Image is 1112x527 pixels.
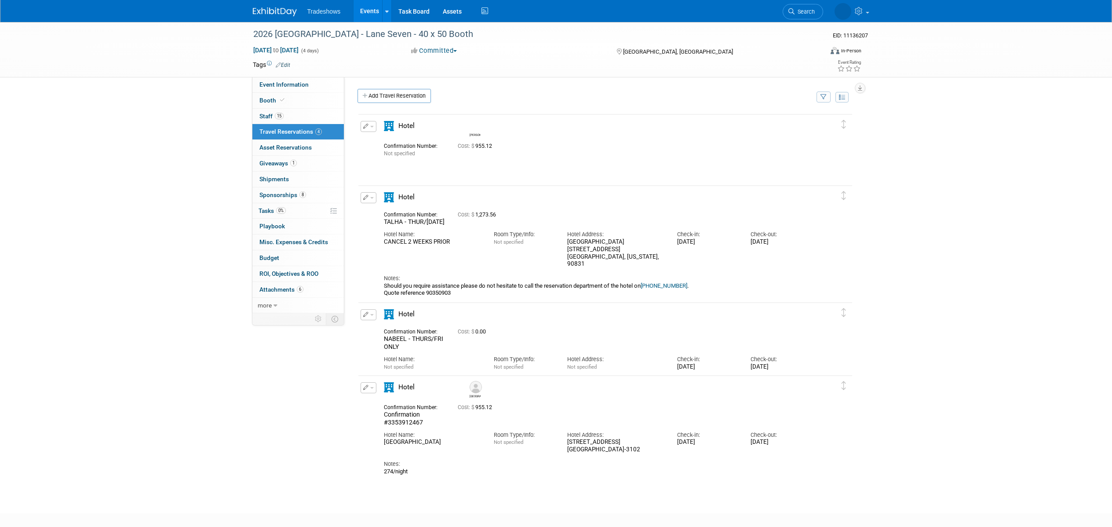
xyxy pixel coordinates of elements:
[458,329,489,335] span: 0.00
[384,231,481,238] div: Hotel Name:
[677,363,737,371] div: [DATE]
[258,302,272,309] span: more
[783,4,823,19] a: Search
[357,89,431,103] a: Add Travel Reservation
[494,431,554,439] div: Room Type/Info:
[398,193,415,201] span: Hotel
[567,231,664,238] div: Hotel Address:
[751,238,811,246] div: [DATE]
[252,250,344,266] a: Budget
[835,3,851,20] img: Linda Yilmazian
[252,266,344,282] a: ROI, Objectives & ROO
[259,81,309,88] span: Event Information
[641,282,687,289] a: [PHONE_NUMBER]
[259,286,303,293] span: Attachments
[408,46,460,55] button: Committed
[259,128,322,135] span: Travel Reservations
[384,382,394,392] i: Hotel
[252,234,344,250] a: Misc. Expenses & Credits
[259,191,306,198] span: Sponsorships
[384,326,445,335] div: Confirmation Number:
[275,113,284,119] span: 15
[751,431,811,439] div: Check-out:
[831,47,839,54] img: Format-Inperson.png
[384,218,445,225] span: TALHA - THUR/[DATE]
[280,98,284,102] i: Booth reservation complete
[299,191,306,198] span: 8
[384,411,423,426] span: Confirmation #3353912467
[677,238,737,246] div: [DATE]
[253,46,299,54] span: [DATE] [DATE]
[677,431,737,439] div: Check-in:
[384,309,394,319] i: Hotel
[841,48,861,54] div: In-Person
[751,231,811,238] div: Check-out:
[384,439,481,446] div: [GEOGRAPHIC_DATA]
[795,8,815,15] span: Search
[259,270,318,277] span: ROI, Objectives & ROO
[384,121,394,131] i: Hotel
[384,209,445,218] div: Confirmation Number:
[677,439,737,446] div: [DATE]
[252,140,344,155] a: Asset Reservations
[842,120,846,129] i: Click and drag to move item
[259,113,284,120] span: Staff
[398,122,415,130] span: Hotel
[384,238,481,246] div: CANCEL 2 WEEKS PRIOR
[307,8,341,15] span: Tradeshows
[494,231,554,238] div: Room Type/Info:
[567,364,597,370] span: Not specified
[494,439,523,445] span: Not specified
[253,7,297,16] img: ExhibitDay
[677,231,737,238] div: Check-in:
[384,192,394,202] i: Hotel
[276,62,290,68] a: Edit
[494,364,523,370] span: Not specified
[297,286,303,293] span: 6
[567,238,664,268] div: [GEOGRAPHIC_DATA] [STREET_ADDRESS] [GEOGRAPHIC_DATA], [US_STATE], 90831
[252,282,344,297] a: Attachments6
[384,282,811,297] div: Should you require assistance please do not hesitate to call the reservation department of the ho...
[272,47,280,54] span: to
[384,431,481,439] div: Hotel Name:
[458,143,496,149] span: 955.12
[252,77,344,92] a: Event Information
[494,239,523,245] span: Not specified
[458,212,475,218] span: Cost: $
[311,313,326,325] td: Personalize Event Tab Strip
[384,150,415,157] span: Not specified
[751,355,811,363] div: Check-out:
[833,32,868,39] span: Event ID: 11136207
[259,207,286,214] span: Tasks
[470,132,481,137] div: Linda Yilmazian
[259,144,312,151] span: Asset Reservations
[252,298,344,313] a: more
[384,460,811,468] div: Notes:
[259,238,328,245] span: Misc. Expenses & Credits
[252,156,344,171] a: Giveaways1
[470,120,482,132] img: Linda Yilmazian
[751,439,811,446] div: [DATE]
[276,207,286,214] span: 0%
[458,143,475,149] span: Cost: $
[252,219,344,234] a: Playbook
[384,274,811,282] div: Notes:
[259,254,279,261] span: Budget
[315,128,322,135] span: 4
[252,109,344,124] a: Staff15
[751,363,811,371] div: [DATE]
[300,48,319,54] span: (4 days)
[398,310,415,318] span: Hotel
[384,364,413,370] span: Not specified
[820,95,827,100] i: Filter by Traveler
[252,172,344,187] a: Shipments
[842,381,846,390] i: Click and drag to move item
[259,176,289,183] span: Shipments
[623,48,733,55] span: [GEOGRAPHIC_DATA], [GEOGRAPHIC_DATA]
[259,160,297,167] span: Giveaways
[567,439,664,454] div: [STREET_ADDRESS] [GEOGRAPHIC_DATA]-3102
[771,46,862,59] div: Event Format
[290,160,297,166] span: 1
[252,187,344,203] a: Sponsorships8
[842,191,846,200] i: Click and drag to move item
